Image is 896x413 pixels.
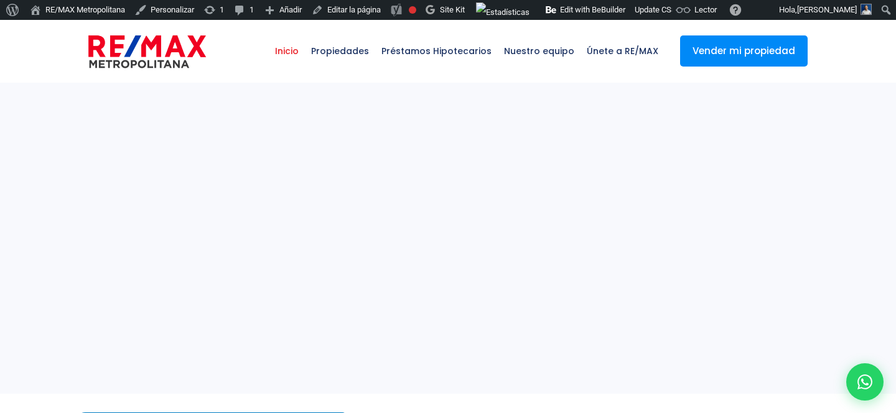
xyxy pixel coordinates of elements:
[305,32,375,70] span: Propiedades
[88,33,206,70] img: remax-metropolitana-logo
[476,2,530,22] img: Visitas de 48 horas. Haz clic para ver más estadísticas del sitio.
[581,20,665,82] a: Únete a RE/MAX
[581,32,665,70] span: Únete a RE/MAX
[375,20,498,82] a: Préstamos Hipotecarios
[88,20,206,82] a: RE/MAX Metropolitana
[498,20,581,82] a: Nuestro equipo
[498,32,581,70] span: Nuestro equipo
[269,32,305,70] span: Inicio
[305,20,375,82] a: Propiedades
[269,20,305,82] a: Inicio
[797,5,857,14] span: [PERSON_NAME]
[440,5,465,14] span: Site Kit
[409,6,416,14] div: Frase clave objetivo no establecida
[375,32,498,70] span: Préstamos Hipotecarios
[680,35,808,67] a: Vender mi propiedad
